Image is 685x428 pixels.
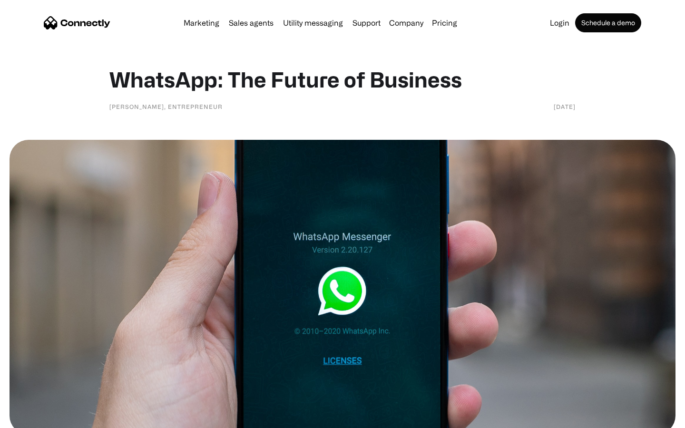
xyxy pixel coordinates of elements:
a: Sales agents [225,19,277,27]
div: [DATE] [554,102,576,111]
a: Marketing [180,19,223,27]
a: Support [349,19,384,27]
a: Utility messaging [279,19,347,27]
aside: Language selected: English [10,411,57,425]
ul: Language list [19,411,57,425]
div: [PERSON_NAME], Entrepreneur [109,102,223,111]
h1: WhatsApp: The Future of Business [109,67,576,92]
a: home [44,16,110,30]
a: Pricing [428,19,461,27]
div: Company [386,16,426,29]
div: Company [389,16,423,29]
a: Schedule a demo [575,13,641,32]
a: Login [546,19,573,27]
